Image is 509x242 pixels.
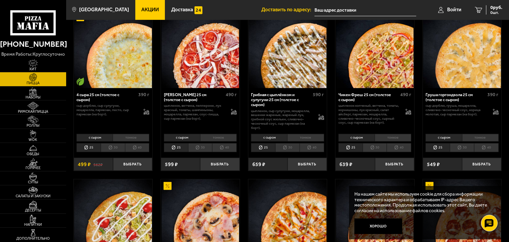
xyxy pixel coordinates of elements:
span: 0 руб. [490,5,502,10]
li: 40 [300,143,324,152]
div: Грибная с цыплёнком и сулугуни 25 см (толстое с сыром) [251,92,311,107]
li: 40 [125,143,150,152]
p: На нашем сайте мы используем cookie для сбора информации технического характера и обрабатываем IP... [354,191,492,213]
span: Доставка [171,7,193,12]
p: цыпленок копченый, ветчина, томаты, корнишоны, лук красный, салат айсберг, пармезан, моцарелла, с... [338,104,400,125]
span: 390 г [488,92,499,97]
li: тонкое [375,134,411,142]
button: Хорошо [354,218,402,234]
li: с сыром [164,134,200,142]
div: [PERSON_NAME] 25 см (толстое с сыром) [164,92,224,102]
li: 30 [101,143,125,152]
input: Ваш адрес доставки [315,4,416,16]
li: 30 [450,143,474,152]
li: с сыром [76,134,113,142]
li: тонкое [113,134,149,142]
button: Выбрать [200,158,239,171]
span: Акции [141,7,159,12]
a: Чикен Фреш 25 см (толстое с сыром) [335,11,414,88]
s: 562 ₽ [93,162,103,167]
li: тонкое [462,134,499,142]
button: Выбрать [113,158,152,171]
span: 659 ₽ [252,162,265,167]
a: Петровская 25 см (толстое с сыром) [161,11,240,88]
p: сыр дорблю, сыр сулугуни, моцарелла, пармезан, песто, сыр пармезан (на борт). [76,104,138,116]
img: Акционный [164,182,172,190]
span: 490 г [400,92,411,97]
li: 25 [76,143,101,152]
span: [GEOGRAPHIC_DATA] [79,7,129,12]
span: 639 ₽ [339,162,352,167]
li: 30 [188,143,212,152]
a: Грибная с цыплёнком и сулугуни 25 см (толстое с сыром) [248,11,327,88]
span: 590 г [313,92,324,97]
li: 25 [164,143,188,152]
li: 25 [426,143,450,152]
img: Чикен Фреш 25 см (толстое с сыром) [336,11,414,88]
p: цыпленок, сыр сулугуни, моцарелла, вешенки жареные, жареный лук, грибной соус Жюльен, сливочно-че... [251,109,313,130]
li: 40 [212,143,237,152]
span: 390 г [138,92,149,97]
li: тонкое [287,134,324,142]
li: 40 [474,143,499,152]
li: 30 [275,143,300,152]
span: Доставить по адресу: [261,7,315,12]
button: Выбрать [288,158,327,171]
li: 30 [363,143,387,152]
button: Выбрать [375,158,414,171]
li: 25 [338,143,363,152]
li: с сыром [251,134,287,142]
p: сыр дорблю, груша, моцарелла, сливочно-чесночный соус, корица молотая, сыр пармезан (на борт). [426,104,487,116]
span: 599 ₽ [165,162,178,167]
img: Грибная с цыплёнком и сулугуни 25 см (толстое с сыром) [249,11,326,88]
img: Акционный [426,182,434,190]
img: Вегетарианское блюдо [76,78,84,86]
span: 490 г [226,92,237,97]
div: Чикен Фреш 25 см (толстое с сыром) [338,92,399,102]
li: тонкое [200,134,237,142]
img: 15daf4d41897b9f0e9f617042186c801.svg [194,6,202,14]
span: 0 шт. [490,11,502,15]
span: 549 ₽ [427,162,440,167]
li: 25 [251,143,275,152]
span: 499 ₽ [78,162,91,167]
li: с сыром [426,134,462,142]
img: Груша горгондзола 25 см (толстое с сыром) [423,11,501,88]
span: Войти [447,7,461,12]
button: Выбрать [462,158,501,171]
div: 4 сыра 25 см (толстое с сыром) [76,92,137,102]
img: Петровская 25 см (толстое с сыром) [162,11,239,88]
a: АкционныйВегетарианское блюдо4 сыра 25 см (толстое с сыром) [74,11,153,88]
li: 40 [387,143,411,152]
p: цыпленок, ветчина, пепперони, лук красный, томаты, шампиньоны, моцарелла, пармезан, соус-пицца, с... [164,104,225,121]
li: с сыром [338,134,375,142]
img: 4 сыра 25 см (толстое с сыром) [74,11,152,88]
div: Груша горгондзола 25 см (толстое с сыром) [426,92,486,102]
